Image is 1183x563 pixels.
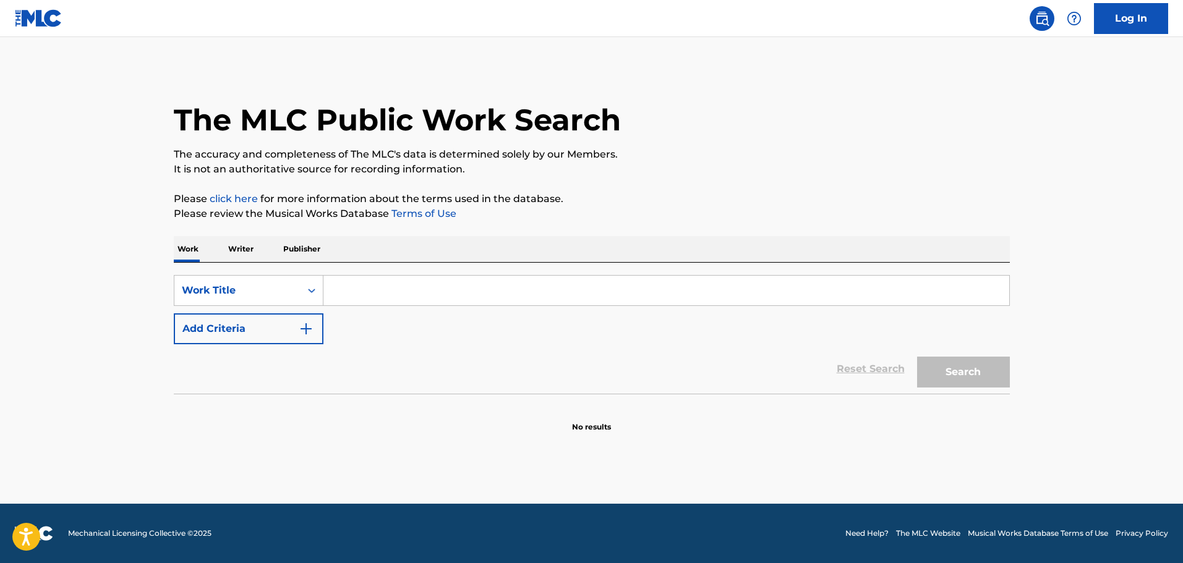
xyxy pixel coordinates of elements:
[15,526,53,541] img: logo
[174,206,1010,221] p: Please review the Musical Works Database
[968,528,1108,539] a: Musical Works Database Terms of Use
[845,528,889,539] a: Need Help?
[224,236,257,262] p: Writer
[299,321,314,336] img: 9d2ae6d4665cec9f34b9.svg
[389,208,456,219] a: Terms of Use
[572,407,611,433] p: No results
[896,528,960,539] a: The MLC Website
[1030,6,1054,31] a: Public Search
[174,236,202,262] p: Work
[174,162,1010,177] p: It is not an authoritative source for recording information.
[1121,504,1183,563] iframe: Chat Widget
[280,236,324,262] p: Publisher
[210,193,258,205] a: click here
[68,528,211,539] span: Mechanical Licensing Collective © 2025
[174,147,1010,162] p: The accuracy and completeness of The MLC's data is determined solely by our Members.
[15,9,62,27] img: MLC Logo
[174,313,323,344] button: Add Criteria
[1116,528,1168,539] a: Privacy Policy
[1062,6,1087,31] div: Help
[182,283,293,298] div: Work Title
[174,275,1010,394] form: Search Form
[1067,11,1082,26] img: help
[1094,3,1168,34] a: Log In
[174,101,621,138] h1: The MLC Public Work Search
[1035,11,1049,26] img: search
[174,192,1010,206] p: Please for more information about the terms used in the database.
